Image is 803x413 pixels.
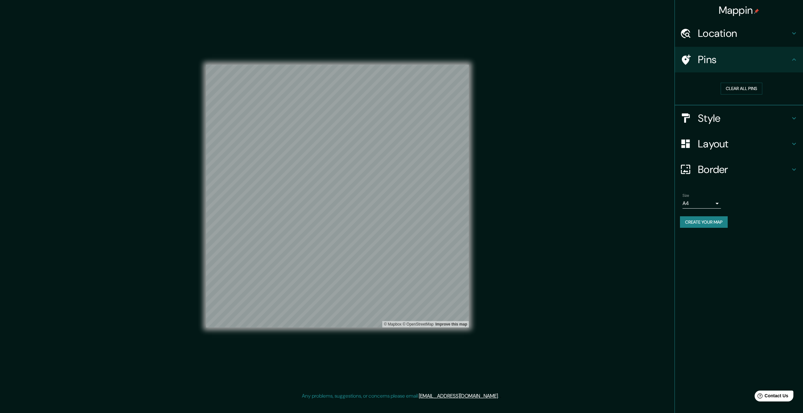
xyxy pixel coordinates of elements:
div: . [499,392,500,400]
a: Mapbox [384,322,401,326]
div: A4 [683,198,721,209]
div: Layout [675,131,803,157]
h4: Style [698,112,790,125]
a: [EMAIL_ADDRESS][DOMAIN_NAME] [419,392,498,399]
a: Map feedback [435,322,467,326]
div: . [500,392,501,400]
button: Create your map [680,216,728,228]
div: Style [675,105,803,131]
div: Border [675,157,803,182]
img: pin-icon.png [754,9,759,14]
p: Any problems, suggestions, or concerns please email . [302,392,499,400]
button: Clear all pins [721,83,762,95]
h4: Layout [698,137,790,150]
div: Pins [675,47,803,72]
iframe: Help widget launcher [746,388,796,406]
h4: Mappin [719,4,759,17]
h4: Border [698,163,790,176]
canvas: Map [206,65,469,327]
h4: Location [698,27,790,40]
a: OpenStreetMap [402,322,434,326]
label: Size [683,193,689,198]
div: Location [675,21,803,46]
h4: Pins [698,53,790,66]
